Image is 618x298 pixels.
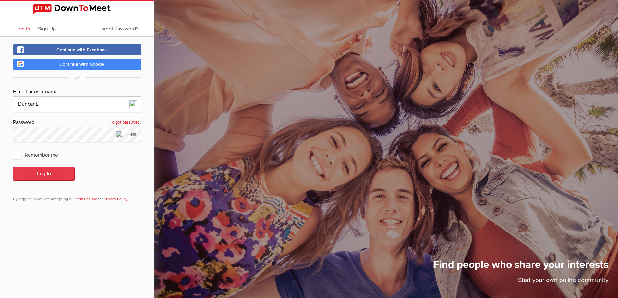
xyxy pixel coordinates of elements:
a: Log In [13,20,33,36]
a: Terms of Use [75,197,97,202]
span: Continue with Google [59,61,104,67]
a: Continue with Facebook [13,44,141,55]
div: Password [13,118,141,127]
button: Log In [13,167,75,181]
a: Privacy Policy [104,197,127,202]
a: Continue with Google [13,59,141,70]
span: Remember me [13,149,65,161]
input: Email@address.com [13,96,141,112]
span: Continue with Facebook [56,47,107,53]
img: npw-badge-icon-locked.svg [116,131,124,138]
a: Sign Up [35,20,59,36]
span: Sign Up [38,26,56,32]
div: By logging in you are accepting our and [13,191,141,202]
img: DownToMeet [33,4,121,14]
p: Start your own online community [433,276,608,288]
span: Forgot Password? [98,26,138,32]
span: Log In [16,26,30,32]
a: Forgot Password? [95,20,141,36]
div: E-mail or user name [13,88,141,96]
img: npw-badge-icon-locked.svg [129,100,137,108]
h1: Find people who share your interests [433,258,608,276]
a: Forgot password? [110,118,141,127]
span: OR [68,76,86,80]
